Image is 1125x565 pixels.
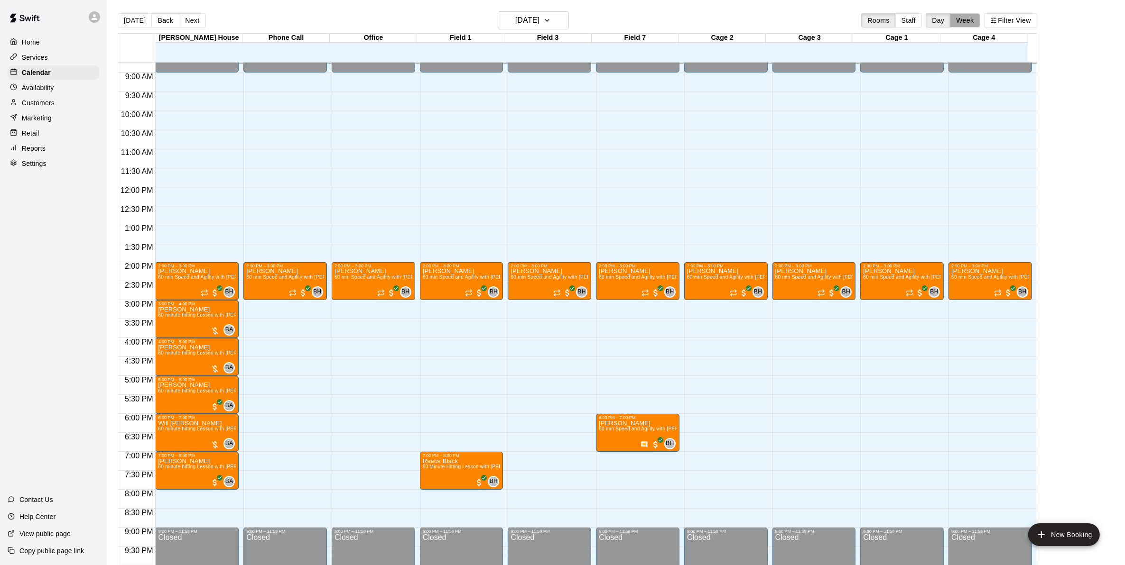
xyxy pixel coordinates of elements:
span: Bryan Anderson [227,400,235,411]
span: 10:00 AM [119,110,156,118]
span: BH [754,287,762,297]
span: Bailey Hodges [1021,286,1028,298]
span: All customers have paid [651,440,660,449]
div: 7:00 PM – 8:00 PM: Reece Black [420,452,503,490]
span: 3:00 PM [122,300,156,308]
span: Bailey Hodges [227,286,235,298]
span: 9:00 AM [123,73,156,81]
div: 2:00 PM – 3:00 PM: 60 min Speed and Agility with Bailey Hodges [860,262,944,300]
span: 9:30 PM [122,547,156,555]
div: 3:00 PM – 4:00 PM: Finn GILLESPIE [155,300,239,338]
span: Recurring event [289,289,297,297]
div: [PERSON_NAME] House [155,34,242,43]
div: Bryan Anderson [223,438,235,449]
div: 9:00 PM – 11:59 PM [687,529,765,534]
span: 6:30 PM [122,433,156,441]
span: Recurring event [906,289,913,297]
div: Bailey Hodges [576,286,587,298]
button: Next [179,13,205,27]
span: 60 minute hitting Lesson with [PERSON_NAME] [158,312,266,318]
button: Back [151,13,179,27]
a: Retail [8,126,99,140]
div: 7:00 PM – 8:00 PM [423,453,501,458]
a: Calendar [8,65,99,80]
span: 1:30 PM [122,243,156,251]
div: 2:00 PM – 3:00 PM: 60 min Speed and Agility with Bailey Hodges [684,262,768,300]
div: Bailey Hodges [488,476,499,487]
div: Bailey Hodges [664,438,676,449]
div: 9:00 PM – 11:59 PM [511,529,588,534]
span: BH [490,477,498,486]
div: 2:00 PM – 3:00 PM: 60 min Speed and Agility with Bailey Hodges [948,262,1032,300]
span: 60 Minute Hitting Lesson with [PERSON_NAME] [423,464,532,469]
div: Availability [8,81,99,95]
span: Recurring event [377,289,385,297]
div: Bailey Hodges [488,286,499,298]
span: Recurring event [818,289,825,297]
span: 4:30 PM [122,357,156,365]
span: Recurring event [642,289,649,297]
div: Home [8,35,99,49]
span: 8:30 PM [122,509,156,517]
a: Marketing [8,111,99,125]
div: 2:00 PM – 3:00 PM [158,264,236,268]
button: Week [950,13,980,27]
div: 9:00 PM – 11:59 PM [775,529,853,534]
span: 3:30 PM [122,319,156,327]
span: Bryan Anderson [227,324,235,336]
div: 2:00 PM – 3:00 PM [775,264,853,268]
button: Staff [895,13,922,27]
div: Bailey Hodges [1017,286,1028,298]
div: 7:00 PM – 8:00 PM [158,453,236,458]
div: Cage 1 [853,34,940,43]
span: BH [666,287,674,297]
span: Bailey Hodges [844,286,852,298]
p: Marketing [22,113,52,123]
p: Customers [22,98,55,108]
span: Bailey Hodges [668,286,676,298]
a: Settings [8,156,99,171]
span: Recurring event [553,289,561,297]
div: Bailey Hodges [400,286,411,298]
span: 60 minute hitting Lesson with [PERSON_NAME] [158,388,266,393]
div: Bailey Hodges [840,286,852,298]
a: Customers [8,96,99,110]
div: 2:00 PM – 3:00 PM [599,264,677,268]
div: 9:00 PM – 11:59 PM [423,529,501,534]
span: All customers have paid [739,288,749,298]
button: Rooms [861,13,895,27]
span: 60 min Speed and Agility with [PERSON_NAME] [687,274,796,280]
div: 6:00 PM – 7:00 PM: Will Spotts [155,414,239,452]
span: 7:00 PM [122,452,156,460]
div: 2:00 PM – 3:00 PM: 60 min Speed and Agility with Bailey Hodges [155,262,239,300]
p: Availability [22,83,54,92]
div: 5:00 PM – 6:00 PM: Aaron Bookstaver [155,376,239,414]
span: BA [225,363,233,373]
p: Help Center [19,512,56,521]
svg: Has notes [641,441,648,448]
span: All customers have paid [474,478,484,487]
p: Calendar [22,68,51,77]
span: 9:30 AM [123,91,156,100]
div: 2:00 PM – 3:00 PM: 60 min Speed and Agility with Bailey Hodges [332,262,415,300]
span: BH [666,439,674,448]
div: 9:00 PM – 11:59 PM [158,529,236,534]
span: 1:00 PM [122,224,156,232]
div: 2:00 PM – 3:00 PM: 60 min Speed and Agility with Bailey Hodges [420,262,503,300]
div: 9:00 PM – 11:59 PM [951,529,1029,534]
span: All customers have paid [210,478,220,487]
div: Bailey Hodges [929,286,940,298]
span: Bailey Hodges [756,286,764,298]
span: Bailey Hodges [932,286,940,298]
div: 2:00 PM – 3:00 PM: 60 min Speed and Agility with Bailey Hodges [243,262,327,300]
span: BA [225,401,233,410]
span: BH [842,287,850,297]
span: 60 min Speed and Agility with [PERSON_NAME] [246,274,355,280]
span: 60 min Speed and Agility with [PERSON_NAME] [863,274,972,280]
div: Bailey Hodges [312,286,323,298]
div: 9:00 PM – 11:59 PM [246,529,324,534]
span: 4:00 PM [122,338,156,346]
